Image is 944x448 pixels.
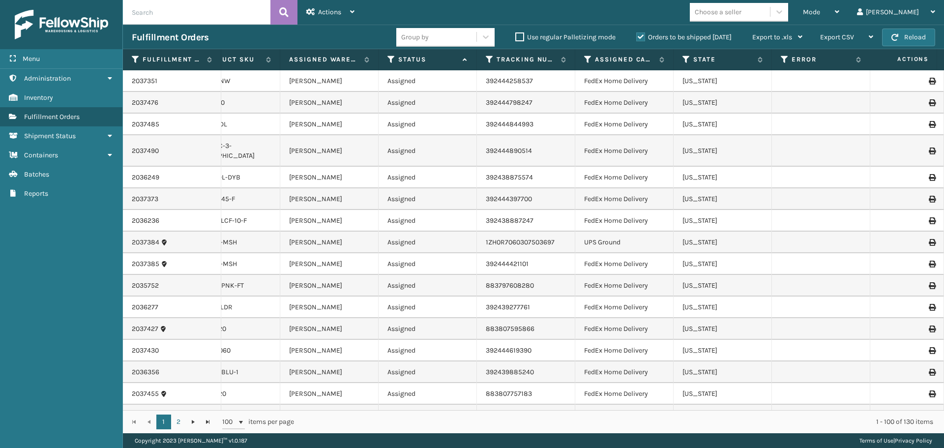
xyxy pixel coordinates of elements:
td: FedEx Home Delivery [575,92,674,114]
i: Print Label [929,217,935,224]
label: Assigned Carrier Service [595,55,654,64]
span: Actions [318,8,341,16]
a: 392444844993 [486,120,533,128]
td: Assigned [379,232,477,253]
i: Print Label [929,261,935,268]
td: [PERSON_NAME] [280,405,379,426]
td: [PERSON_NAME] [280,361,379,383]
td: [US_STATE] [674,114,772,135]
td: [US_STATE] [674,275,772,297]
td: FedEx Home Delivery [575,383,674,405]
span: Export to .xls [752,33,792,41]
td: [PERSON_NAME] [280,383,379,405]
a: 392444619390 [486,346,531,355]
span: Go to the last page [204,418,212,426]
a: 2036277 [132,302,158,312]
span: 100 [222,417,237,427]
i: Print Label [929,148,935,154]
span: Export CSV [820,33,854,41]
h3: Fulfillment Orders [132,31,208,43]
div: Choose a seller [695,7,741,17]
i: Print Label [929,304,935,311]
td: [US_STATE] [674,92,772,114]
span: items per page [222,415,294,429]
span: Actions [866,51,935,67]
p: Copyright 2023 [PERSON_NAME]™ v 1.0.187 [135,433,247,448]
a: 2036356 [132,367,159,377]
td: FedEx Home Delivery [575,210,674,232]
td: FedEx Home Delivery [575,318,674,340]
td: FedEx Home Delivery [575,253,674,275]
span: Go to the next page [189,418,197,426]
a: 392444397700 [486,195,532,203]
td: FedEx Home Delivery [575,70,674,92]
td: FedEx Home Delivery [575,275,674,297]
td: Assigned [379,383,477,405]
a: 392444258537 [486,77,533,85]
span: Menu [23,55,40,63]
span: Administration [24,74,71,83]
span: Batches [24,170,49,179]
label: Status [398,55,458,64]
img: logo [15,10,108,39]
td: FedEx Home Delivery [575,405,674,426]
td: Assigned [379,70,477,92]
a: 2037430 [132,346,159,356]
span: Inventory [24,93,53,102]
i: Print Label [929,196,935,203]
a: Privacy Policy [895,437,932,444]
td: FedEx Home Delivery [575,114,674,135]
a: 2037384 [132,238,159,247]
label: Use regular Palletizing mode [515,33,616,41]
i: Print Label [929,347,935,354]
a: 2037476 [132,98,158,108]
td: Assigned [379,318,477,340]
label: Orders to be shipped [DATE] [636,33,732,41]
i: Print Label [929,239,935,246]
a: 1 [156,415,171,429]
a: 2037490 [132,146,159,156]
a: 392444421101 [486,260,529,268]
i: Print Label [929,78,935,85]
td: [PERSON_NAME] [280,275,379,297]
div: Group by [401,32,429,42]
td: Assigned [379,297,477,318]
td: Assigned [379,405,477,426]
label: Product SKU [202,55,261,64]
td: FedEx Home Delivery [575,297,674,318]
td: [PERSON_NAME] [280,167,379,188]
span: Mode [803,8,820,16]
td: UPS Ground [575,232,674,253]
td: [PERSON_NAME] [280,210,379,232]
button: Reload [882,29,935,46]
td: [US_STATE] [674,253,772,275]
td: FedEx Home Delivery [575,188,674,210]
a: 392444890514 [486,147,532,155]
td: [US_STATE] [674,383,772,405]
td: Assigned [379,114,477,135]
a: 2037485 [132,119,159,129]
i: Print Label [929,326,935,332]
td: [PERSON_NAME] [280,135,379,167]
td: Assigned [379,92,477,114]
div: | [859,433,932,448]
td: [US_STATE] [674,318,772,340]
td: Assigned [379,210,477,232]
span: Shipment Status [24,132,76,140]
a: 883807757183 [486,389,532,398]
a: Go to the next page [186,415,201,429]
a: 2 [171,415,186,429]
a: 392438887247 [486,216,533,225]
td: [PERSON_NAME] [280,92,379,114]
td: [PERSON_NAME] [280,114,379,135]
i: Print Label [929,390,935,397]
a: 2037385 [132,259,159,269]
label: Assigned Warehouse [289,55,359,64]
a: 392439277761 [486,303,530,311]
td: [PERSON_NAME] [280,297,379,318]
a: 2037373 [132,194,158,204]
a: 2036236 [132,216,159,226]
td: [US_STATE] [674,340,772,361]
td: [US_STATE] [674,70,772,92]
td: [US_STATE] [674,405,772,426]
